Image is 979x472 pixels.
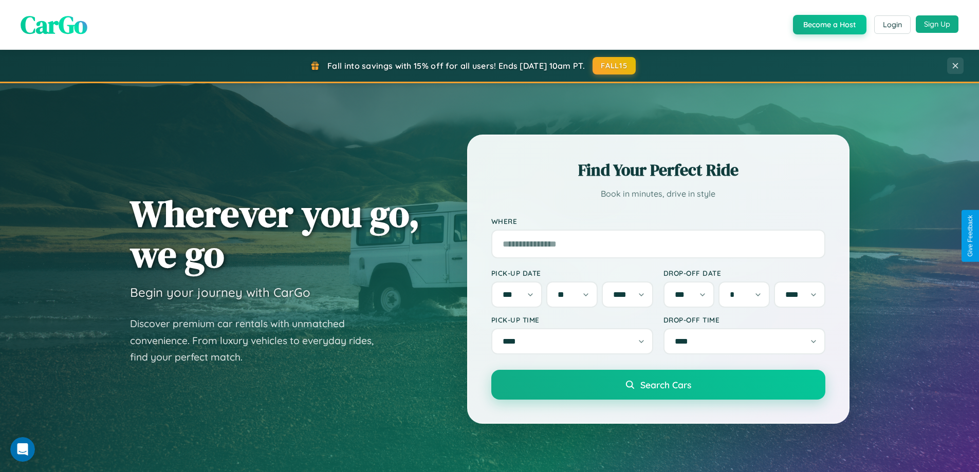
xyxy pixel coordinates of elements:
label: Pick-up Time [491,315,653,324]
div: Give Feedback [967,215,974,257]
button: Search Cars [491,370,825,400]
label: Drop-off Time [663,315,825,324]
p: Book in minutes, drive in style [491,186,825,201]
span: Search Cars [640,379,691,390]
h1: Wherever you go, we go [130,193,420,274]
button: FALL15 [593,57,636,74]
span: CarGo [21,8,87,42]
label: Pick-up Date [491,269,653,277]
iframe: Intercom live chat [10,437,35,462]
span: Fall into savings with 15% off for all users! Ends [DATE] 10am PT. [327,61,585,71]
p: Discover premium car rentals with unmatched convenience. From luxury vehicles to everyday rides, ... [130,315,387,366]
label: Drop-off Date [663,269,825,277]
button: Become a Host [793,15,866,34]
button: Sign Up [916,15,958,33]
h2: Find Your Perfect Ride [491,159,825,181]
h3: Begin your journey with CarGo [130,285,310,300]
label: Where [491,217,825,225]
button: Login [874,15,911,34]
